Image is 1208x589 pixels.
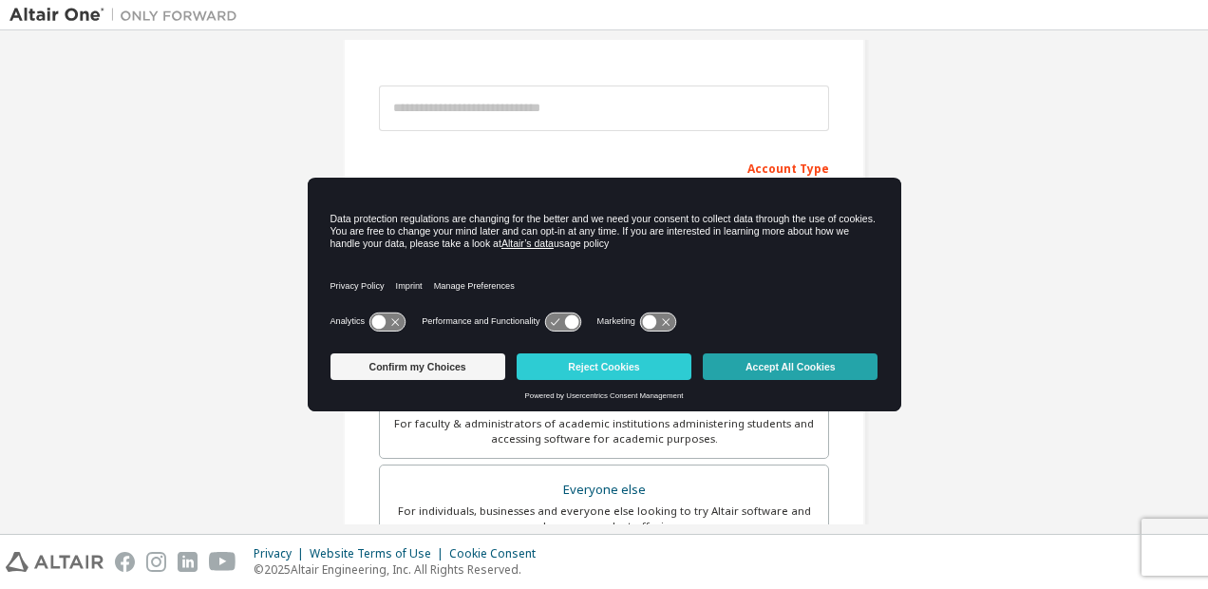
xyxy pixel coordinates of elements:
div: Everyone else [391,477,817,503]
div: Cookie Consent [449,546,547,561]
img: youtube.svg [209,552,236,572]
div: Website Terms of Use [310,546,449,561]
div: Privacy [254,546,310,561]
div: For individuals, businesses and everyone else looking to try Altair software and explore our prod... [391,503,817,534]
img: facebook.svg [115,552,135,572]
img: linkedin.svg [178,552,198,572]
div: Account Type [379,152,829,182]
img: Altair One [9,6,247,25]
img: altair_logo.svg [6,552,104,572]
img: instagram.svg [146,552,166,572]
p: © 2025 Altair Engineering, Inc. All Rights Reserved. [254,561,547,578]
div: For faculty & administrators of academic institutions administering students and accessing softwa... [391,416,817,446]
